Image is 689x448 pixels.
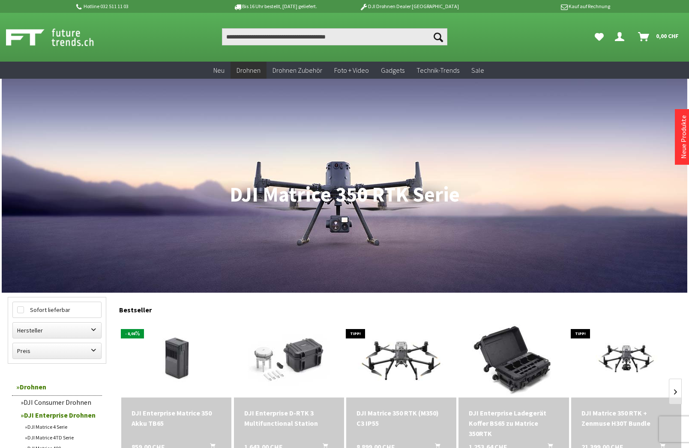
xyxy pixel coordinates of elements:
[356,408,446,428] a: DJI Matrice 350 RTK (M350) C3 IP55 8.899,00 CHF In den Warenkorb
[222,28,447,45] input: Produkt, Marke, Kategorie, EAN, Artikelnummer…
[375,62,410,79] a: Gadgets
[465,62,490,79] a: Sale
[244,408,334,428] a: DJI Enterprise D-RTK 3 Multifunctional Station 1.643,00 CHF In den Warenkorb
[21,432,102,443] a: DJI Matrice 4TD Serie
[8,184,681,205] h1: DJI Matrice 350 RTK Serie
[581,408,671,428] a: DJI Matrice 350 RTK + Zenmuse H30T Bundle 21.399,00 CHF In den Warenkorb
[346,328,456,390] img: DJI Matrice 350 RTK (M350) C3 IP55
[128,320,225,398] img: DJI Enterprise Matrice 350 Akku TB65
[476,1,610,12] p: Kauf auf Rechnung
[6,27,113,48] img: Shop Futuretrends - zur Startseite wechseln
[237,320,340,398] img: DJI Enterprise D-RTK 3 Multifunctional Station
[342,1,476,12] p: DJI Drohnen Dealer [GEOGRAPHIC_DATA]
[267,62,328,79] a: Drohnen Zubehör
[207,62,231,79] a: Neu
[16,409,102,421] a: DJI Enterprise Drohnen
[679,115,688,159] a: Neue Produkte
[273,66,322,74] span: Drohnen Zubehör
[471,66,484,74] span: Sale
[469,408,558,439] a: DJI Enterprise Ladegerät Koffer BS65 zu Matrice 350RTK 1.253,64 CHF In den Warenkorb
[12,378,102,396] a: Drohnen
[13,302,101,317] label: Sofort lieferbar
[611,28,631,45] a: Dein Konto
[119,297,681,318] div: Bestseller
[581,408,671,428] div: DJI Matrice 350 RTK + Zenmuse H30T Bundle
[381,66,404,74] span: Gadgets
[334,66,369,74] span: Foto + Video
[132,408,221,428] a: DJI Enterprise Matrice 350 Akku TB65 859,00 CHF In den Warenkorb
[590,28,608,45] a: Meine Favoriten
[356,408,446,428] div: DJI Matrice 350 RTK (M350) C3 IP55
[75,1,208,12] p: Hotline 032 511 11 03
[231,62,267,79] a: Drohnen
[13,323,101,338] label: Hersteller
[237,66,261,74] span: Drohnen
[328,62,375,79] a: Foto + Video
[429,28,447,45] button: Suchen
[132,408,221,428] div: DJI Enterprise Matrice 350 Akku TB65
[571,324,681,394] img: DJI Matrice 350 RTK + Zenmuse H30T Bundle
[465,320,562,398] img: DJI Enterprise Ladegerät Koffer BS65 zu Matrice 350RTK
[13,343,101,359] label: Preis
[656,29,679,43] span: 0,00 CHF
[16,396,102,409] a: DJI Consumer Drohnen
[416,66,459,74] span: Technik-Trends
[21,421,102,432] a: DJI Matrice 4 Serie
[469,408,558,439] div: DJI Enterprise Ladegerät Koffer BS65 zu Matrice 350RTK
[208,1,342,12] p: Bis 16 Uhr bestellt, [DATE] geliefert.
[410,62,465,79] a: Technik-Trends
[244,408,334,428] div: DJI Enterprise D-RTK 3 Multifunctional Station
[635,28,683,45] a: Warenkorb
[213,66,225,74] span: Neu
